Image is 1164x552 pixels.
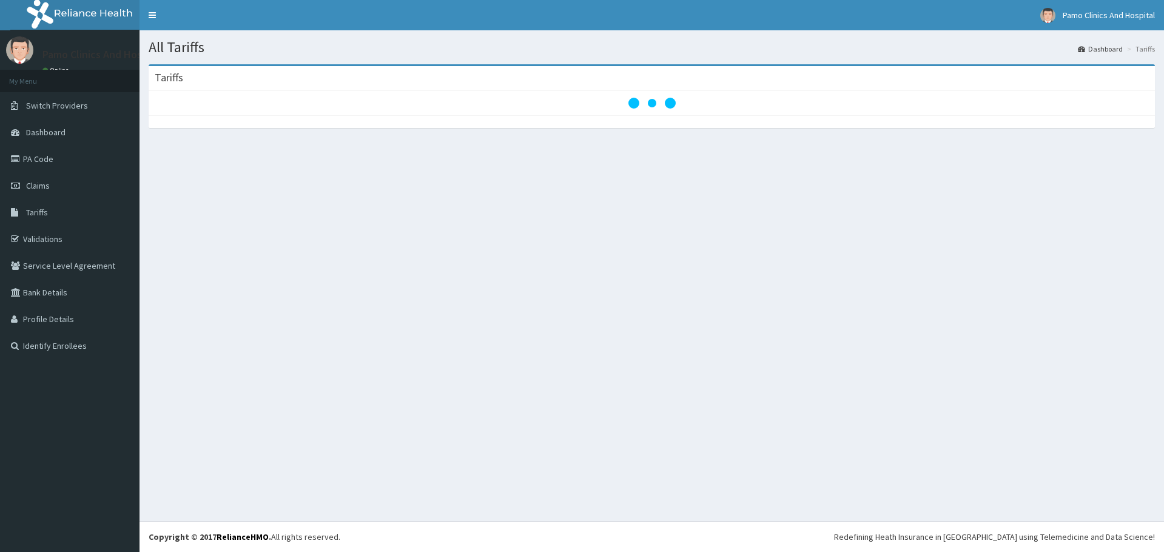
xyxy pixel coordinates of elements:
[149,39,1155,55] h1: All Tariffs
[1063,10,1155,21] span: Pamo Clinics And Hospital
[26,180,50,191] span: Claims
[42,66,72,75] a: Online
[628,79,676,127] svg: audio-loading
[149,531,271,542] strong: Copyright © 2017 .
[140,521,1164,552] footer: All rights reserved.
[6,36,33,64] img: User Image
[26,100,88,111] span: Switch Providers
[155,72,183,83] h3: Tariffs
[1078,44,1123,54] a: Dashboard
[1040,8,1055,23] img: User Image
[26,127,66,138] span: Dashboard
[26,207,48,218] span: Tariffs
[834,531,1155,543] div: Redefining Heath Insurance in [GEOGRAPHIC_DATA] using Telemedicine and Data Science!
[1124,44,1155,54] li: Tariffs
[42,49,164,60] p: Pamo Clinics And Hospital
[217,531,269,542] a: RelianceHMO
